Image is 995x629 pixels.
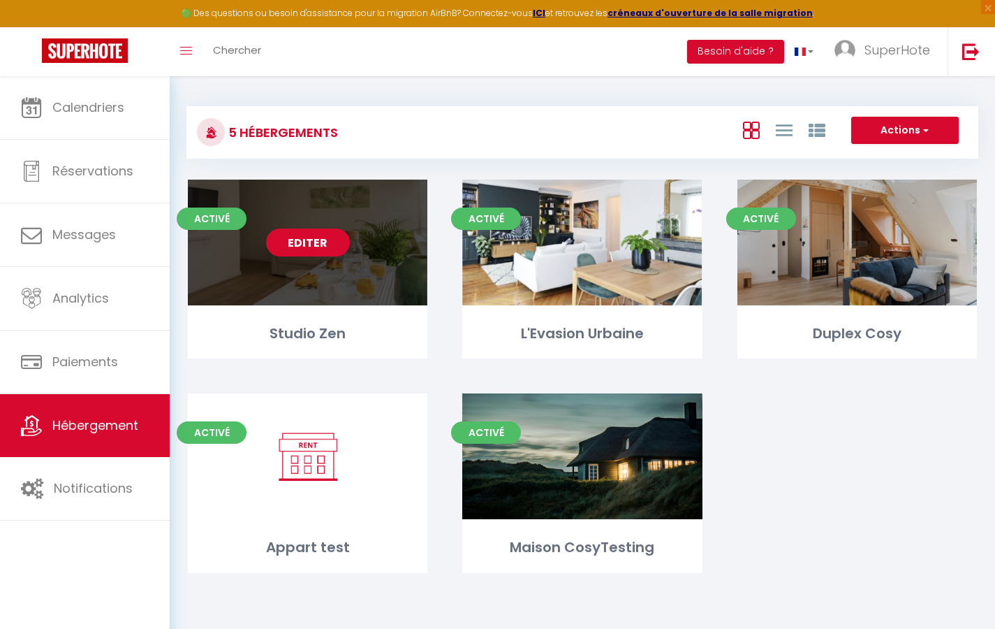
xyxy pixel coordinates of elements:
div: Duplex Cosy [737,323,977,345]
div: Studio Zen [188,323,427,345]
span: Activé [177,421,246,444]
div: L'Evasion Urbaine [462,323,702,345]
button: Ouvrir le widget de chat LiveChat [11,6,53,48]
img: Super Booking [42,38,128,63]
span: Activé [177,208,246,230]
span: Activé [451,208,521,230]
span: Chercher [213,43,261,57]
a: Chercher [202,27,272,76]
span: Réservations [52,162,133,180]
a: Vue en Box [743,118,760,141]
a: Vue par Groupe [809,118,825,141]
img: logout [962,43,980,60]
a: ICI [533,7,545,19]
span: Activé [451,421,521,444]
button: Besoin d'aide ? [687,40,784,64]
span: Analytics [52,289,109,307]
span: Messages [52,226,116,243]
a: ... SuperHote [824,27,948,76]
span: Calendriers [52,99,124,116]
span: Activé [726,208,796,230]
a: Editer [266,229,350,256]
h3: 5 Hébergements [225,117,338,148]
span: Hébergement [52,417,138,434]
span: Paiements [52,353,118,370]
div: Maison CosyTesting [462,537,702,558]
span: SuperHote [864,41,930,59]
a: Vue en Liste [776,118,793,141]
a: créneaux d'ouverture de la salle migration [607,7,813,19]
img: ... [834,40,855,61]
span: Notifications [54,479,133,497]
button: Actions [851,117,959,145]
div: Appart test [188,537,427,558]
